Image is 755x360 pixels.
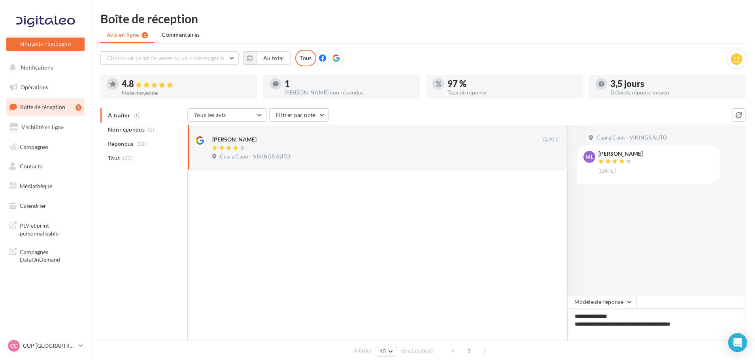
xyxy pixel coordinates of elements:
[123,155,133,161] span: (33)
[447,79,576,88] div: 97 %
[10,342,17,350] span: CC
[21,84,48,90] span: Opérations
[447,90,576,95] div: Taux de réponse
[20,104,65,110] span: Boîte de réception
[598,151,643,156] div: [PERSON_NAME]
[295,50,316,66] div: Tous
[20,202,46,209] span: Calendrier
[23,342,75,350] p: CUP [GEOGRAPHIC_DATA]
[596,134,667,141] span: Cupra Caen - VIKINGS AUTO
[5,158,86,175] a: Contacts
[20,183,52,189] span: Médiathèque
[20,143,48,150] span: Campagnes
[194,111,226,118] span: Tous les avis
[100,51,239,65] button: Choisir un point de vente ou un code magasin
[5,98,86,115] a: Boîte de réception1
[220,153,290,160] span: Cupra Caen - VIKINGS AUTO
[243,51,291,65] button: Au total
[108,154,120,162] span: Tous
[187,108,266,122] button: Tous les avis
[75,104,81,111] div: 1
[285,79,413,88] div: 1
[21,124,64,130] span: Visibilité en ligne
[376,346,396,357] button: 10
[257,51,291,65] button: Au total
[5,59,83,76] button: Notifications
[20,220,81,237] span: PLV et print personnalisable
[5,79,86,96] a: Opérations
[162,31,200,39] span: Commentaires
[122,79,251,89] div: 4.8
[20,163,42,170] span: Contacts
[100,13,746,25] div: Boîte de réception
[6,338,85,353] a: CC CUP [GEOGRAPHIC_DATA]
[20,247,81,264] span: Campagnes DataOnDemand
[108,126,145,134] span: Non répondus
[6,38,85,51] button: Nouvelle campagne
[122,90,251,96] div: Note moyenne
[148,126,155,133] span: (1)
[5,243,86,267] a: Campagnes DataOnDemand
[610,90,739,95] div: Délai de réponse moyen
[5,178,86,194] a: Médiathèque
[354,347,372,354] span: Afficher
[585,153,593,161] span: ml
[728,333,747,352] div: Open Intercom Messenger
[269,108,329,122] button: Filtrer par note
[212,136,257,143] div: [PERSON_NAME]
[610,79,739,88] div: 3,5 jours
[5,139,86,155] a: Campagnes
[136,141,146,147] span: (32)
[107,55,224,61] span: Choisir un point de vente ou un code magasin
[598,168,616,175] span: [DATE]
[5,198,86,214] a: Calendrier
[462,344,475,357] span: 1
[543,136,561,143] span: [DATE]
[400,347,433,354] span: résultats/page
[108,140,134,148] span: Répondus
[285,90,413,95] div: [PERSON_NAME] non répondus
[5,217,86,240] a: PLV et print personnalisable
[5,119,86,136] a: Visibilité en ligne
[379,348,386,354] span: 10
[21,64,53,71] span: Notifications
[568,295,636,309] button: Modèle de réponse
